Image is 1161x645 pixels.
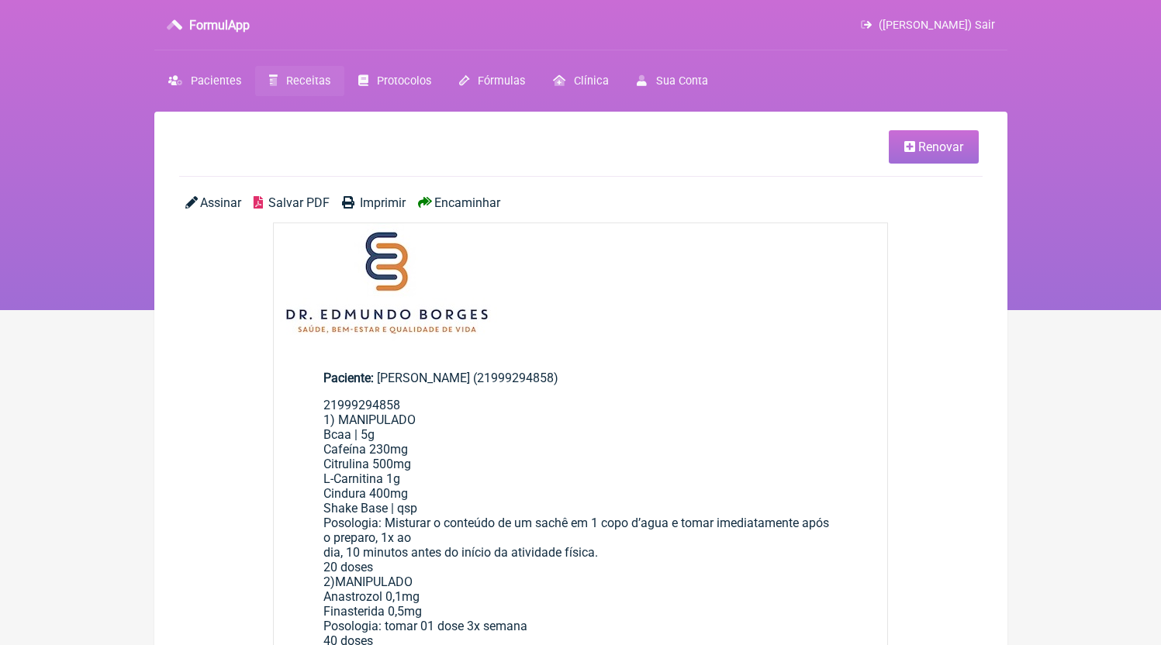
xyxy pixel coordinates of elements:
[200,195,241,210] span: Assinar
[377,74,431,88] span: Protocolos
[342,195,406,210] a: Imprimir
[323,371,374,385] span: Paciente:
[286,74,330,88] span: Receitas
[360,195,406,210] span: Imprimir
[861,19,994,32] a: ([PERSON_NAME]) Sair
[918,140,963,154] span: Renovar
[191,74,241,88] span: Pacientes
[574,74,609,88] span: Clínica
[623,66,721,96] a: Sua Conta
[323,371,838,385] div: [PERSON_NAME] (21999294858)
[344,66,445,96] a: Protocolos
[418,195,500,210] a: Encaminhar
[445,66,539,96] a: Fórmulas
[154,66,255,96] a: Pacientes
[254,195,330,210] a: Salvar PDF
[268,195,330,210] span: Salvar PDF
[189,18,250,33] h3: FormulApp
[255,66,344,96] a: Receitas
[478,74,525,88] span: Fórmulas
[889,130,979,164] a: Renovar
[185,195,241,210] a: Assinar
[434,195,500,210] span: Encaminhar
[656,74,708,88] span: Sua Conta
[879,19,995,32] span: ([PERSON_NAME]) Sair
[539,66,623,96] a: Clínica
[274,223,499,343] img: 2Q==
